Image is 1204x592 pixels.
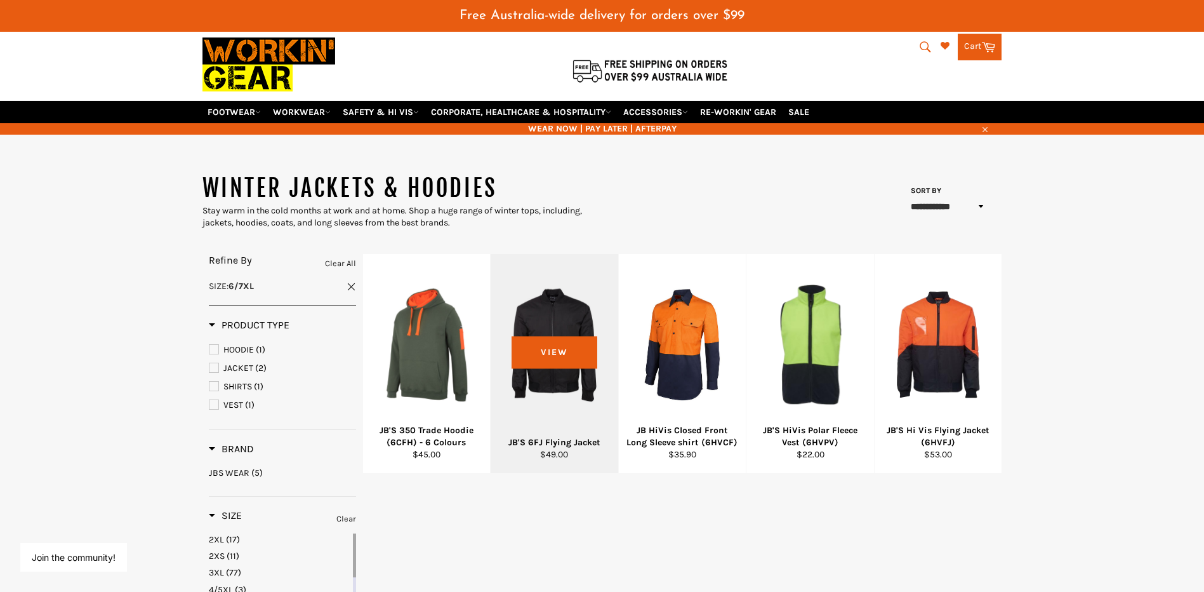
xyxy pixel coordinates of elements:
[362,254,491,474] a: JB'S 350 Trade Hoodie (6CFH) - 6 ColoursJB'S 350 Trade Hoodie (6CFH) - 6 Colours$45.00
[746,254,874,474] a: JB'S HiVis Polar Fleece Vest (6HVPV)JB'S HiVis Polar Fleece Vest (6HVPV)$22.00
[32,552,116,563] button: Join the community!
[202,205,602,229] div: Stay warm in the cold months at work and at home. Shop a huge range of winter tops, including, ja...
[209,550,350,562] a: 2XS
[209,567,224,578] span: 3XL
[209,398,356,412] a: VEST
[783,101,814,123] a: SALE
[209,280,356,292] a: Size:6/7XL
[209,361,356,375] a: JACKET
[209,467,356,479] a: JBS WEAR
[209,319,289,332] h3: Product Type
[209,551,225,562] span: 2XS
[209,534,224,545] span: 2XL
[209,281,227,292] span: Size
[228,281,254,292] strong: 6/7XL
[618,254,746,474] a: JB HiVis Closed Front Long Sleeve shirt (6HVCF)JB HiVis Closed Front Long Sleeve shirt (6HVCF)$35.90
[209,343,356,357] a: HOODIE
[202,101,266,123] a: FOOTWEAR
[209,567,350,579] a: 3XL
[325,257,356,271] a: Clear All
[958,34,1002,60] a: Cart
[209,509,242,521] span: Size
[227,551,239,562] span: (11)
[226,567,241,578] span: (77)
[371,424,482,449] div: JB'S 350 Trade Hoodie (6CFH) - 6 Colours
[255,363,267,373] span: (2)
[499,436,611,448] div: JB'S 6FJ Flying Jacket
[874,254,1002,474] a: JB'S Hi Vis Flying Jacket (6HVFJ)JB'S Hi Vis Flying Jacket (6HVFJ)$53.00
[460,9,744,22] span: Free Australia-wide delivery for orders over $99
[245,400,255,410] span: (1)
[882,424,994,449] div: JB'S Hi Vis Flying Jacket (6HVFJ)
[490,254,618,474] a: JB'S 6FJ Flying JacketJB'S 6FJ Flying Jacket$49.00View
[209,443,254,455] h3: Brand
[209,254,252,266] span: Refine By
[223,400,243,410] span: VEST
[209,281,254,292] span: :
[202,173,602,205] h1: WINTER JACKETS & HOODIES
[626,424,738,449] div: JB HiVis Closed Front Long Sleeve shirt (6HVCF)
[223,381,252,392] span: SHIRTS
[209,468,249,478] span: JBS WEAR
[256,344,265,355] span: (1)
[755,424,866,449] div: JB'S HiVis Polar Fleece Vest (6HVPV)
[907,185,942,196] label: Sort by
[202,29,335,100] img: Workin Gear leaders in Workwear, Safety Boots, PPE, Uniforms. Australia's No.1 in Workwear
[426,101,616,123] a: CORPORATE, HEALTHCARE & HOSPITALITY
[226,534,240,545] span: (17)
[209,509,242,522] h3: Size
[571,57,729,84] img: Flat $9.95 shipping Australia wide
[338,101,424,123] a: SAFETY & HI VIS
[695,101,781,123] a: RE-WORKIN' GEAR
[254,381,263,392] span: (1)
[209,534,350,546] a: 2XL
[268,101,336,123] a: WORKWEAR
[202,123,1002,135] span: WEAR NOW | PAY LATER | AFTERPAY
[336,512,356,526] a: Clear
[223,363,253,373] span: JACKET
[209,380,356,394] a: SHIRTS
[618,101,693,123] a: ACCESSORIES
[223,344,254,355] span: HOODIE
[251,468,263,478] span: (5)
